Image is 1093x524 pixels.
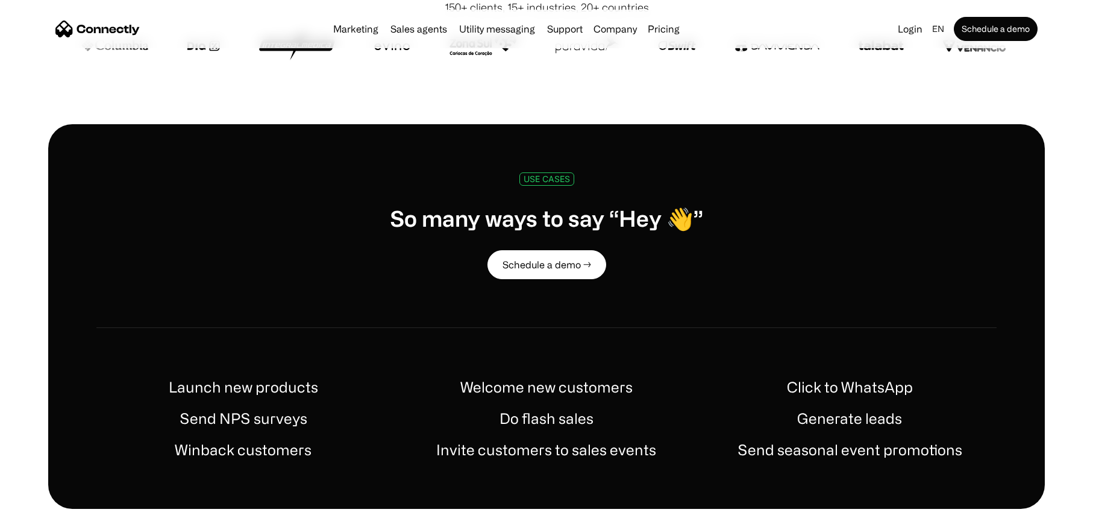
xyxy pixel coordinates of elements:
[738,439,962,461] h1: Send seasonal event promotions
[524,174,570,183] div: USE CASES
[500,408,593,429] h1: Do flash sales
[643,24,684,34] a: Pricing
[542,24,587,34] a: Support
[593,21,637,37] div: Company
[175,439,312,461] h1: Winback customers
[954,17,1038,41] a: Schedule a demo
[787,376,913,398] h1: Click to WhatsApp
[390,205,703,231] h1: So many ways to say “Hey 👋”
[454,24,540,34] a: Utility messaging
[12,502,72,520] aside: Language selected: English
[24,503,72,520] ul: Language list
[893,21,927,37] a: Login
[55,20,140,38] a: home
[487,250,606,279] a: Schedule a demo →
[386,24,452,34] a: Sales agents
[797,408,902,429] h1: Generate leads
[180,408,307,429] h1: Send NPS surveys
[436,439,656,461] h1: Invite customers to sales events
[927,21,951,37] div: en
[169,376,318,398] h1: Launch new products
[460,376,633,398] h1: Welcome new customers
[932,21,944,37] div: en
[328,24,383,34] a: Marketing
[590,21,640,37] div: Company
